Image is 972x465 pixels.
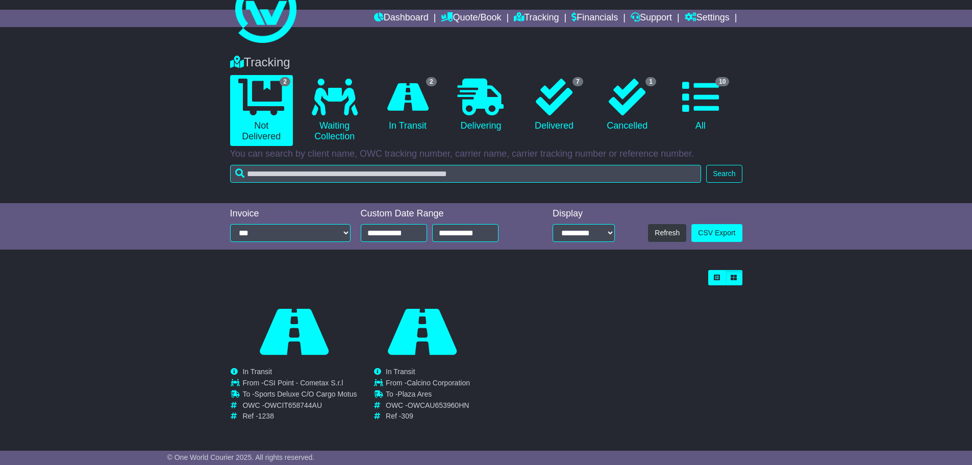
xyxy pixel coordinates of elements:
span: 309 [401,412,413,420]
a: 10 All [669,75,732,135]
span: 2 [280,77,290,86]
td: To - [386,390,470,401]
td: To - [242,390,357,401]
span: Sports Deluxe C/O Cargo Motus [255,390,357,398]
div: Display [553,208,615,219]
div: Custom Date Range [361,208,525,219]
span: 2 [426,77,437,86]
a: Quote/Book [441,10,501,27]
span: © One World Courier 2025. All rights reserved. [167,453,315,461]
a: Waiting Collection [303,75,366,146]
span: In Transit [386,368,415,376]
a: 2 Not Delivered [230,75,293,146]
a: Financials [571,10,618,27]
a: 1 Cancelled [596,75,659,135]
span: 1238 [258,412,274,420]
a: Tracking [514,10,559,27]
td: OWC - [386,401,470,412]
td: From - [242,379,357,390]
div: Invoice [230,208,351,219]
span: CSI Point - Cometax S.r.l [264,379,343,387]
span: Plaza Ares [397,390,432,398]
span: OWCIT658744AU [264,401,322,409]
td: Ref - [386,412,470,421]
a: 2 In Transit [376,75,439,135]
div: Tracking [225,55,747,70]
a: Dashboard [374,10,429,27]
a: Delivering [450,75,512,135]
a: Settings [685,10,730,27]
span: 7 [572,77,583,86]
button: Refresh [648,224,686,242]
span: In Transit [242,368,272,376]
td: From - [386,379,470,390]
span: Calcino Corporation [407,379,470,387]
span: 1 [645,77,656,86]
a: CSV Export [691,224,742,242]
span: OWCAU653960HN [408,401,469,409]
td: Ref - [242,412,357,421]
p: You can search by client name, OWC tracking number, carrier name, carrier tracking number or refe... [230,149,742,160]
a: Support [631,10,672,27]
span: 10 [715,77,729,86]
button: Search [706,165,742,183]
a: 7 Delivered [522,75,585,135]
td: OWC - [242,401,357,412]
